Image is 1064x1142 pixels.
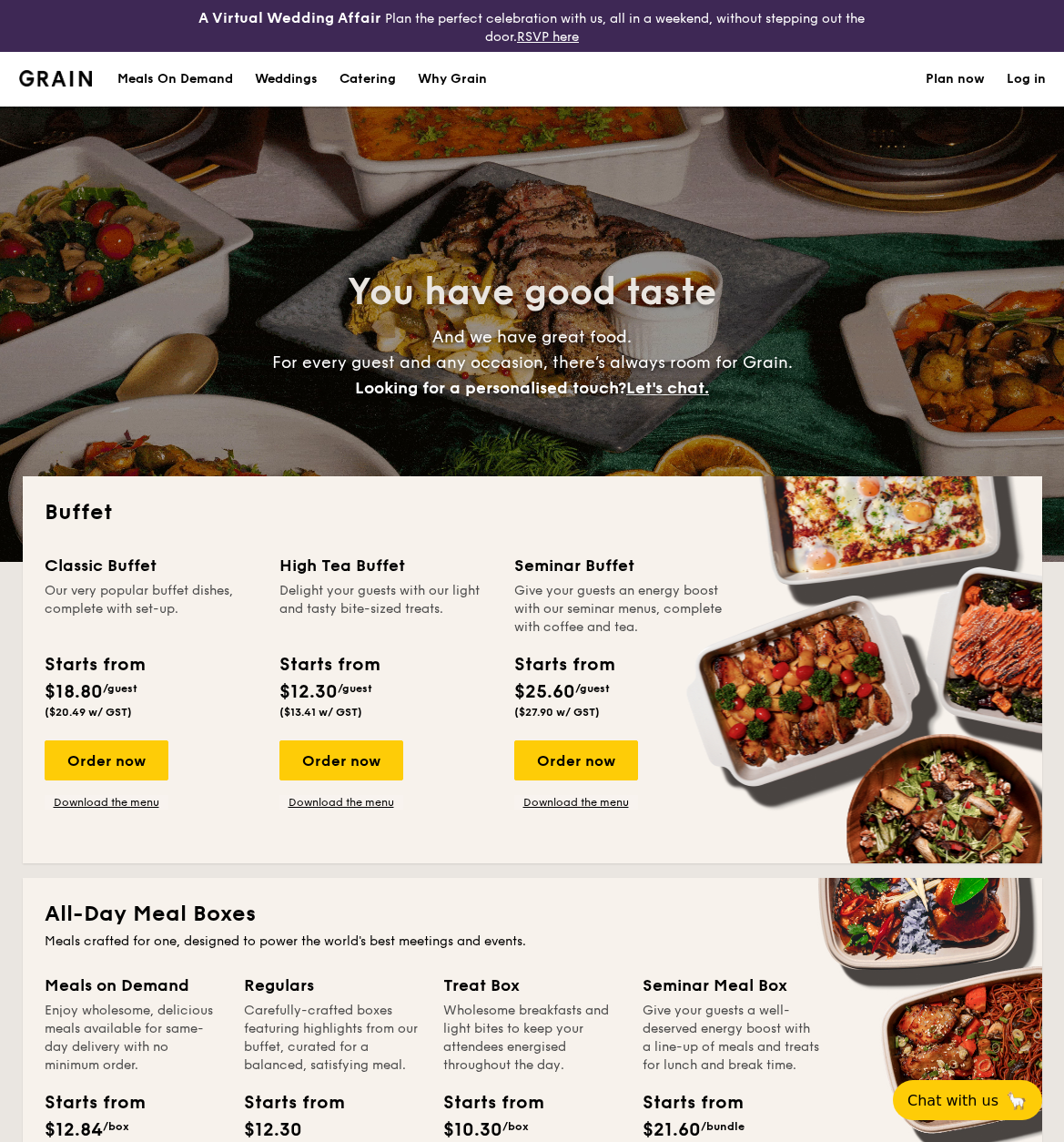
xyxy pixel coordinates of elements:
div: Wholesome breakfasts and light bites to keep your attendees energised throughout the day. [443,1002,621,1075]
div: Seminar Buffet [514,553,727,578]
span: /guest [103,682,137,695]
div: Classic Buffet [45,553,258,578]
span: Chat with us [907,1092,998,1109]
span: /bundle [701,1120,745,1133]
div: Treat Box [443,973,621,998]
div: Regulars [244,973,421,998]
div: Starts from [643,1089,725,1117]
div: Why Grain [418,52,487,107]
div: Starts from [244,1089,326,1117]
a: Log in [1007,52,1046,107]
div: Starts from [514,651,613,678]
a: Download the menu [45,795,168,810]
span: /guest [575,682,610,695]
div: Meals on Demand [45,973,222,998]
div: Seminar Meal Box [643,973,820,998]
span: $12.30 [279,681,338,703]
div: Weddings [255,52,318,107]
span: /box [103,1120,129,1133]
span: $21.60 [643,1119,701,1141]
span: ($20.49 w/ GST) [45,706,132,719]
div: Give your guests an energy boost with our seminar menus, complete with coffee and tea. [514,582,727,637]
div: Order now [45,740,168,780]
h2: Buffet [45,498,1020,527]
a: Why Grain [407,52,498,107]
a: Logotype [19,70,93,87]
div: Starts from [279,651,379,678]
div: Order now [514,740,638,780]
a: Download the menu [279,795,403,810]
span: $12.84 [45,1119,103,1141]
span: $10.30 [443,1119,502,1141]
a: Download the menu [514,795,638,810]
h4: A Virtual Wedding Affair [198,7,381,29]
button: Chat with us🦙 [893,1080,1042,1120]
div: Plan the perfect celebration with us, all in a weekend, without stepping out the door. [177,7,887,45]
a: Plan now [926,52,985,107]
div: Starts from [45,1089,127,1117]
span: 🦙 [1006,1090,1028,1111]
span: ($27.90 w/ GST) [514,706,600,719]
h1: Catering [339,52,396,107]
span: $12.30 [244,1119,302,1141]
a: RSVP here [517,29,579,45]
div: Our very popular buffet dishes, complete with set-up. [45,582,258,637]
div: Meals On Demand [117,52,233,107]
span: /guest [338,682,372,695]
div: Starts from [443,1089,525,1117]
div: Starts from [45,651,144,678]
a: Catering [329,52,407,107]
span: $25.60 [514,681,575,703]
div: Give your guests a well-deserved energy boost with a line-up of meals and treats for lunch and br... [643,1002,820,1075]
span: /box [502,1120,529,1133]
div: Carefully-crafted boxes featuring highlights from our buffet, curated for a balanced, satisfying ... [244,1002,421,1075]
div: Order now [279,740,403,780]
div: High Tea Buffet [279,553,492,578]
div: Meals crafted for one, designed to power the world's best meetings and events. [45,933,1020,951]
img: Grain [19,70,93,87]
span: ($13.41 w/ GST) [279,706,362,719]
a: Weddings [244,52,329,107]
div: Delight your guests with our light and tasty bite-sized treats. [279,582,492,637]
a: Meals On Demand [106,52,244,107]
span: $18.80 [45,681,103,703]
div: Enjoy wholesome, delicious meals available for same-day delivery with no minimum order. [45,1002,222,1075]
h2: All-Day Meal Boxes [45,900,1020,929]
span: Let's chat. [626,378,709,398]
